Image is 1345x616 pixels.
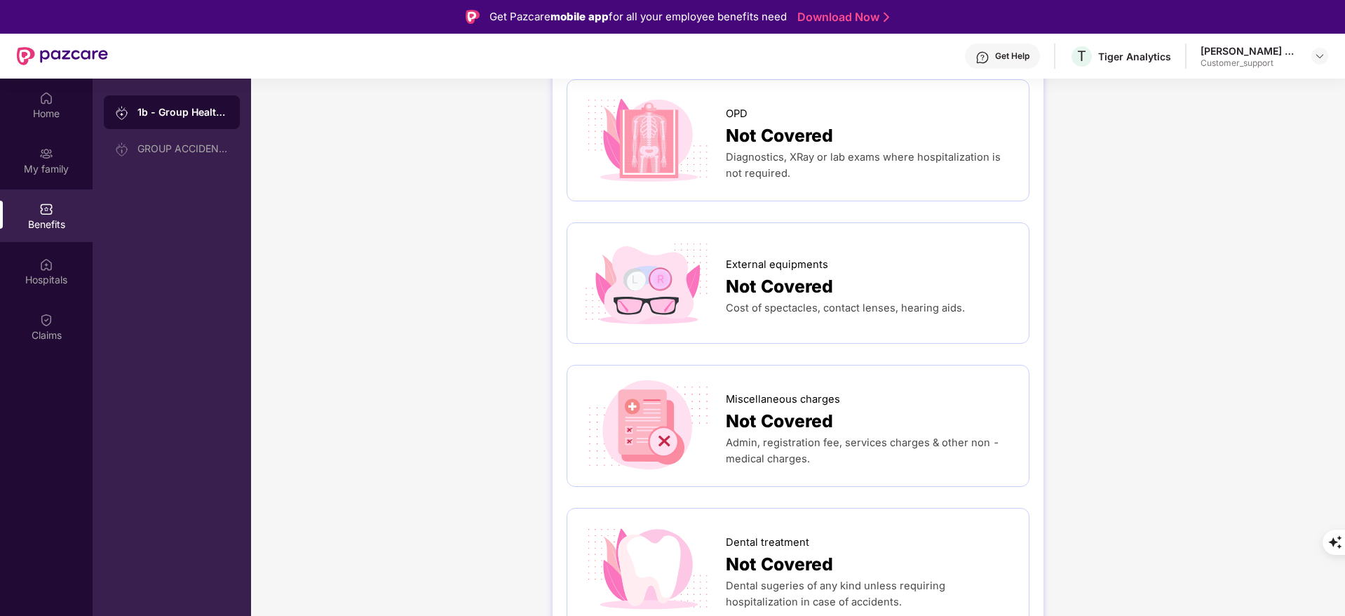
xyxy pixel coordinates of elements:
div: Get Pazcare for all your employee benefits need [489,8,787,25]
div: GROUP ACCIDENTAL INSURANCE [137,143,229,154]
img: svg+xml;base64,PHN2ZyB3aWR0aD0iMjAiIGhlaWdodD0iMjAiIHZpZXdCb3g9IjAgMCAyMCAyMCIgZmlsbD0ibm9uZSIgeG... [115,106,129,120]
div: Get Help [995,51,1029,62]
span: T [1077,48,1086,65]
img: svg+xml;base64,PHN2ZyBpZD0iSG9zcGl0YWxzIiB4bWxucz0iaHR0cDovL3d3dy53My5vcmcvMjAwMC9zdmciIHdpZHRoPS... [39,257,53,272]
span: Admin, registration fee, services charges & other non - medical charges. [726,436,1000,465]
span: Miscellaneous charges [726,391,840,408]
span: Dental sugeries of any kind unless requiring hospitalization in case of accidents. [726,580,945,608]
img: svg+xml;base64,PHN2ZyB3aWR0aD0iMjAiIGhlaWdodD0iMjAiIHZpZXdCb3g9IjAgMCAyMCAyMCIgZmlsbD0ibm9uZSIgeG... [39,147,53,161]
span: OPD [726,106,748,122]
div: Tiger Analytics [1098,50,1171,63]
img: svg+xml;base64,PHN2ZyBpZD0iSG9tZSIgeG1sbnM9Imh0dHA6Ly93d3cudzMub3JnLzIwMDAvc3ZnIiB3aWR0aD0iMjAiIG... [39,91,53,105]
span: Not Covered [726,408,833,435]
img: svg+xml;base64,PHN2ZyBpZD0iSGVscC0zMngzMiIgeG1sbnM9Imh0dHA6Ly93d3cudzMub3JnLzIwMDAvc3ZnIiB3aWR0aD... [975,51,989,65]
img: svg+xml;base64,PHN2ZyBpZD0iQmVuZWZpdHMiIHhtbG5zPSJodHRwOi8vd3d3LnczLm9yZy8yMDAwL3N2ZyIgd2lkdGg9Ij... [39,202,53,216]
div: Customer_support [1201,58,1299,69]
img: New Pazcare Logo [17,47,108,65]
span: Diagnostics, XRay or lab exams where hospitalization is not required. [726,151,1001,180]
img: svg+xml;base64,PHN2ZyBpZD0iRHJvcGRvd24tMzJ4MzIiIHhtbG5zPSJodHRwOi8vd3d3LnczLm9yZy8yMDAwL3N2ZyIgd2... [1314,51,1325,62]
img: svg+xml;base64,PHN2ZyB3aWR0aD0iMjAiIGhlaWdodD0iMjAiIHZpZXdCb3g9IjAgMCAyMCAyMCIgZmlsbD0ibm9uZSIgeG... [115,142,129,156]
img: svg+xml;base64,PHN2ZyBpZD0iQ2xhaW0iIHhtbG5zPSJodHRwOi8vd3d3LnczLm9yZy8yMDAwL3N2ZyIgd2lkdGg9IjIwIi... [39,313,53,327]
strong: mobile app [550,10,609,23]
img: icon [581,94,714,187]
img: icon [581,237,714,330]
span: Dental treatment [726,535,809,551]
a: Download Now [797,10,885,25]
span: Not Covered [726,551,833,578]
div: [PERSON_NAME] B A [1201,44,1299,58]
img: icon [581,380,714,472]
img: Stroke [884,10,889,25]
span: Not Covered [726,273,833,300]
span: External equipments [726,257,828,273]
img: icon [581,523,714,615]
div: 1b - Group Health Insurance [137,105,229,119]
span: Cost of spectacles, contact lenses, hearing aids. [726,302,965,314]
span: Not Covered [726,122,833,149]
img: Logo [466,10,480,24]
